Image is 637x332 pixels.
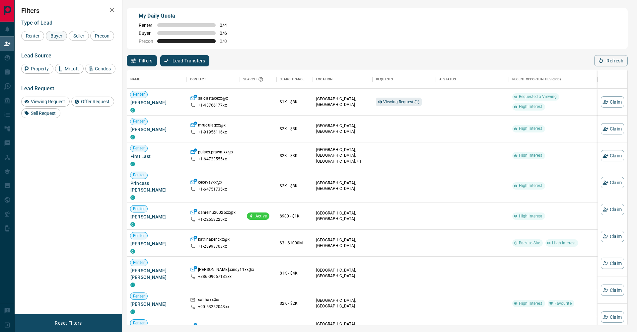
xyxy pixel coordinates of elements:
span: Renter [130,92,147,97]
p: mrudulagxx@x [198,123,226,129]
span: Precon [93,33,112,39]
div: Search Range [280,70,305,89]
div: Search Range [276,70,313,89]
div: condos.ca [130,283,135,287]
span: Property [29,66,51,71]
p: Midtown | Central [316,147,369,164]
div: condos.ca [130,108,135,113]
p: [GEOGRAPHIC_DATA], [GEOGRAPHIC_DATA] [316,123,369,134]
div: Name [127,70,187,89]
span: Buyer [139,31,153,36]
p: $2K - $3K [280,183,310,189]
p: [PERSON_NAME].cindy11xx@x [198,267,254,274]
span: Renter [130,293,147,299]
div: Recent Opportunities (30d) [509,70,598,89]
p: [GEOGRAPHIC_DATA], [GEOGRAPHIC_DATA] [316,237,369,249]
div: Offer Request [71,97,114,107]
div: Location [313,70,373,89]
button: Claim [601,285,624,296]
span: Requested a Viewing [516,94,559,100]
p: +1- 43766177xx [198,103,227,108]
p: +1- 91956116xx [198,129,227,135]
span: High Interest [516,153,545,158]
p: $2K - $3K [280,126,310,132]
p: $980 - $1K [280,213,310,219]
span: Renter [130,233,147,239]
p: +90- 53252043xx [198,304,229,310]
span: High Interest [549,240,578,246]
p: [GEOGRAPHIC_DATA], [GEOGRAPHIC_DATA] [316,180,369,192]
span: [PERSON_NAME] [130,240,183,247]
p: +1- 28993703xx [198,244,227,249]
span: Favourite [552,301,574,306]
span: Renter [130,320,147,326]
div: MrLoft [55,64,84,74]
button: Lead Transfers [160,55,210,66]
span: [PERSON_NAME] [130,99,183,106]
div: Location [316,70,332,89]
div: condos.ca [130,249,135,254]
span: High Interest [516,301,545,306]
button: Claim [601,311,624,323]
span: High Interest [516,183,545,189]
div: Viewing Request [21,97,70,107]
span: Active [253,213,269,219]
span: Type of Lead [21,20,52,26]
div: Search [243,70,265,89]
p: +1- 64751735xx [198,187,227,192]
p: My Daily Quota [139,12,234,20]
div: condos.ca [130,135,135,139]
span: MrLoft [62,66,81,71]
span: Renter [24,33,42,39]
button: Reset Filters [50,317,86,329]
button: Claim [601,150,624,161]
div: AI Status [436,70,509,89]
p: [GEOGRAPHIC_DATA], [GEOGRAPHIC_DATA] [316,268,369,279]
span: Seller [71,33,87,39]
div: Precon [90,31,114,41]
p: $1K - $4K [280,270,310,276]
p: [GEOGRAPHIC_DATA], [GEOGRAPHIC_DATA] [316,210,369,222]
div: Recent Opportunities (30d) [512,70,561,89]
button: Claim [601,177,624,188]
span: Precon [139,39,153,44]
div: Seller [69,31,89,41]
p: danielhu20025xx@x [198,210,236,217]
strong: ( 1 ) [414,100,419,104]
span: Renter [130,260,147,266]
button: Claim [601,123,624,134]
span: 0 / 0 [220,39,234,44]
div: condos.ca [130,162,135,166]
div: AI Status [439,70,456,89]
span: [PERSON_NAME] [130,126,183,133]
span: High Interest [516,213,545,219]
button: Claim [601,231,624,242]
div: Property [21,64,53,74]
p: pulses.prawn.xx@x [198,149,233,156]
span: Back to Site [516,240,543,246]
button: Filters [127,55,157,66]
div: Renter [21,31,44,41]
p: +1- 64723555xx [198,156,227,162]
span: 0 / 6 [220,31,234,36]
p: ceceyayxx@x [198,180,222,187]
button: Refresh [594,55,628,66]
p: [GEOGRAPHIC_DATA], [GEOGRAPHIC_DATA] [316,298,369,309]
p: saldastacexx@x [198,96,228,103]
span: Renter [130,145,147,151]
p: $3 - $1000M [280,240,310,246]
div: Contact [190,70,206,89]
div: condos.ca [130,309,135,314]
div: Contact [187,70,240,89]
div: Condos [85,64,115,74]
span: 0 / 4 [220,23,234,28]
h2: Filters [21,7,115,15]
span: First Last [130,153,183,160]
button: Claim [601,96,624,108]
p: katrinapencxx@x [198,237,230,244]
span: Renter [130,119,147,124]
p: robertwanes7xx@x [198,324,233,331]
p: $2K - $3K [280,153,310,159]
p: $2K - $2K [280,300,310,306]
div: Viewing Request (1) [376,98,422,106]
